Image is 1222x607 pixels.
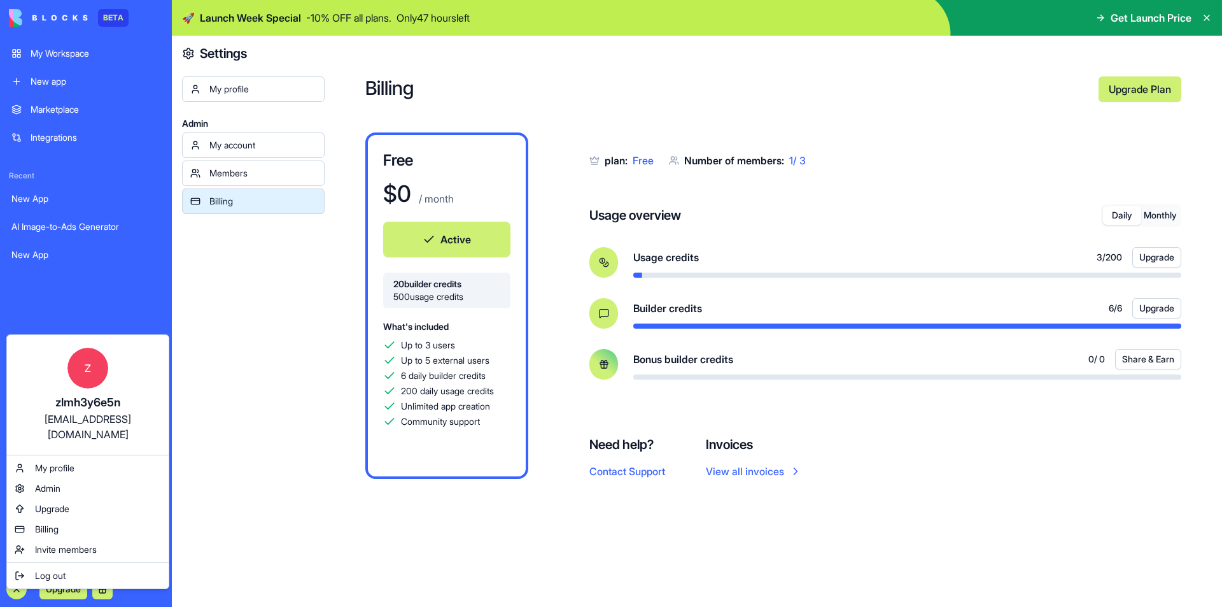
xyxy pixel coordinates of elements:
div: AI Image-to-Ads Generator [11,220,160,233]
span: Billing [35,523,59,536]
a: My profile [10,458,166,478]
span: Admin [35,482,60,495]
div: zlmh3y6e5n [20,394,156,411]
div: New App [11,192,160,205]
a: Invite members [10,539,166,560]
span: Log out [35,569,66,582]
a: Zzlmh3y6e5n[EMAIL_ADDRESS][DOMAIN_NAME] [10,338,166,452]
span: Upgrade [35,503,69,515]
span: Z [67,348,108,389]
a: Admin [10,478,166,499]
span: Invite members [35,543,97,556]
span: My profile [35,462,74,475]
span: Recent [4,171,168,181]
div: New App [11,248,160,261]
div: [EMAIL_ADDRESS][DOMAIN_NAME] [20,411,156,442]
a: Billing [10,519,166,539]
a: Upgrade [10,499,166,519]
